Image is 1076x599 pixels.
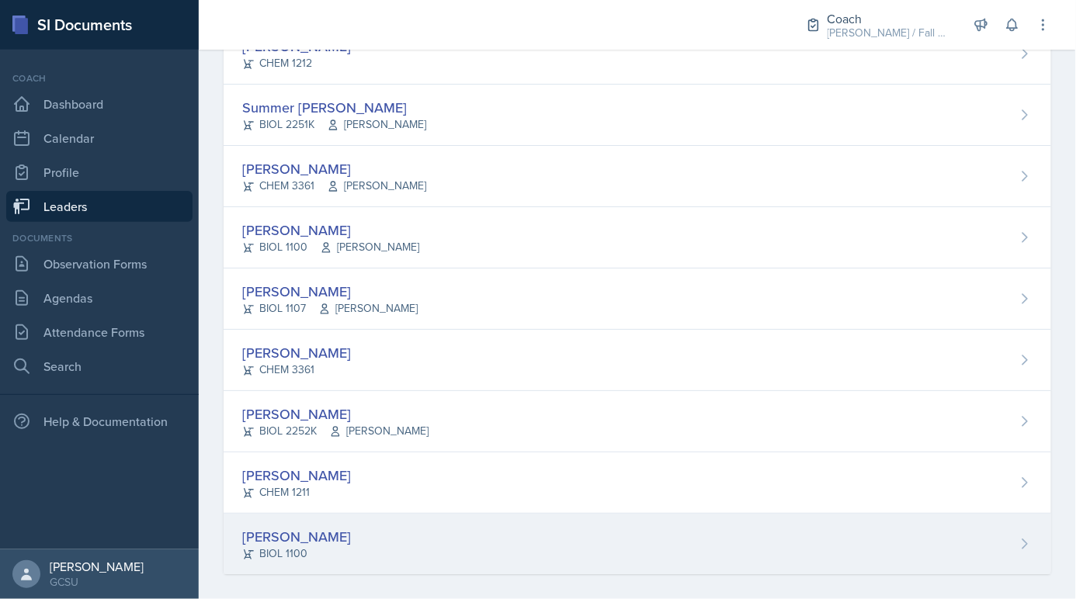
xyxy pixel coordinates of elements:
div: BIOL 1100 [242,545,351,562]
div: Coach [828,9,952,28]
div: Documents [6,231,193,245]
div: GCSU [50,574,144,590]
div: Summer [PERSON_NAME] [242,97,426,118]
span: [PERSON_NAME] [318,300,418,317]
div: [PERSON_NAME] [242,526,351,547]
span: [PERSON_NAME] [327,178,426,194]
a: Observation Forms [6,248,193,279]
a: Attendance Forms [6,317,193,348]
div: [PERSON_NAME] [242,220,419,241]
a: [PERSON_NAME] CHEM 1212 [224,23,1051,85]
a: Dashboard [6,88,193,119]
a: [PERSON_NAME] CHEM 3361[PERSON_NAME] [224,146,1051,207]
div: CHEM 3361 [242,178,426,194]
a: Agendas [6,282,193,313]
div: BIOL 2251K [242,116,426,133]
a: Search [6,351,193,382]
div: Help & Documentation [6,406,193,437]
div: CHEM 3361 [242,362,351,378]
div: CHEM 1212 [242,55,351,71]
div: CHEM 1211 [242,484,351,500]
a: Leaders [6,191,193,222]
a: Profile [6,157,193,188]
div: [PERSON_NAME] [242,342,351,363]
a: Calendar [6,123,193,154]
a: [PERSON_NAME] BIOL 1100[PERSON_NAME] [224,207,1051,268]
span: [PERSON_NAME] [329,423,429,439]
a: [PERSON_NAME] BIOL 1100 [224,514,1051,574]
div: [PERSON_NAME] [242,403,429,424]
a: [PERSON_NAME] BIOL 1107[PERSON_NAME] [224,268,1051,330]
div: BIOL 1100 [242,239,419,255]
span: [PERSON_NAME] [320,239,419,255]
div: BIOL 2252K [242,423,429,439]
div: Coach [6,71,193,85]
a: [PERSON_NAME] BIOL 2252K[PERSON_NAME] [224,391,1051,452]
div: [PERSON_NAME] [242,465,351,486]
div: [PERSON_NAME] [50,559,144,574]
div: [PERSON_NAME] / Fall 2025 [828,25,952,41]
div: [PERSON_NAME] [242,281,418,302]
a: [PERSON_NAME] CHEM 3361 [224,330,1051,391]
div: [PERSON_NAME] [242,158,426,179]
a: [PERSON_NAME] CHEM 1211 [224,452,1051,514]
span: [PERSON_NAME] [327,116,426,133]
a: Summer [PERSON_NAME] BIOL 2251K[PERSON_NAME] [224,85,1051,146]
div: BIOL 1107 [242,300,418,317]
